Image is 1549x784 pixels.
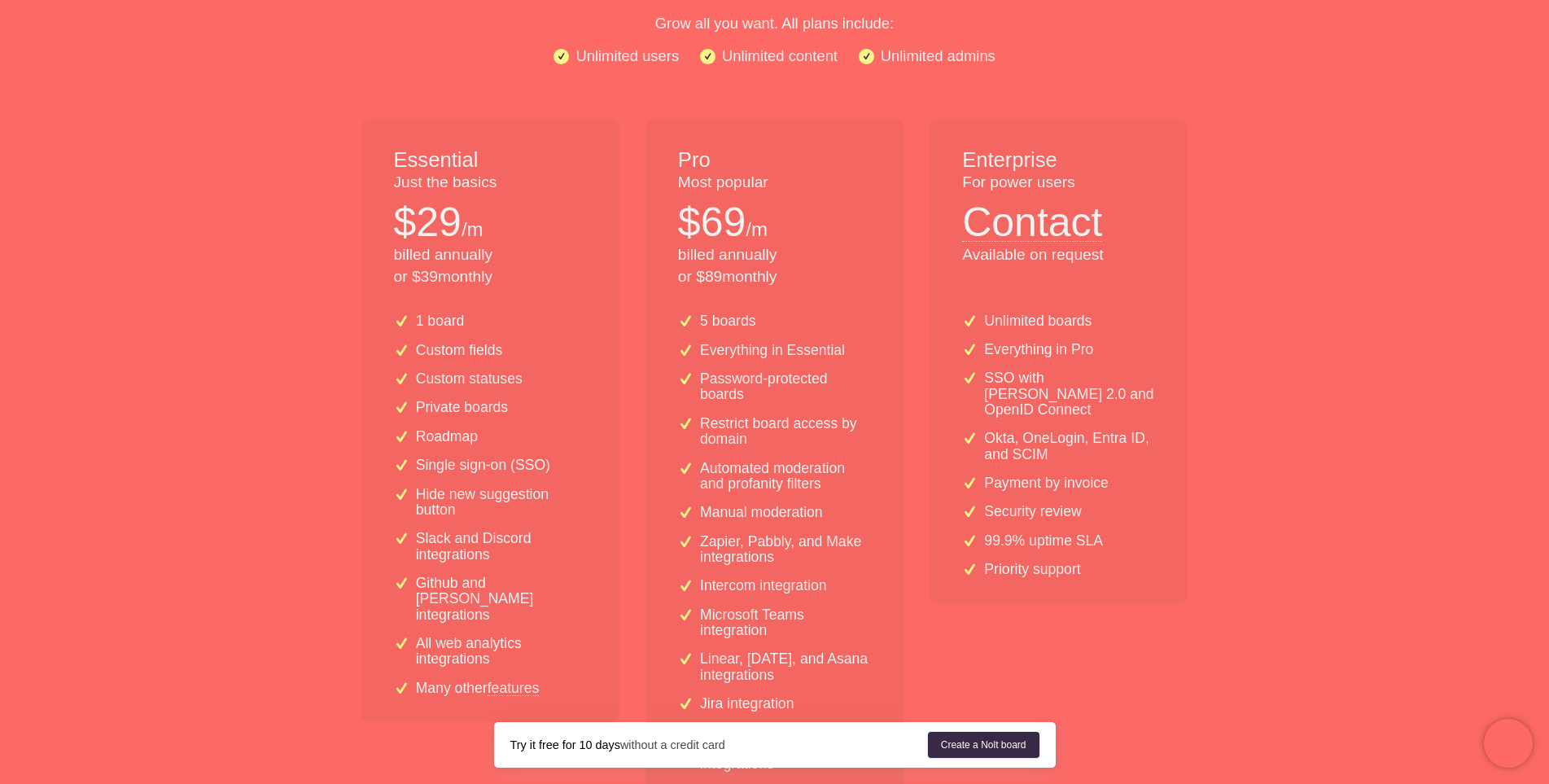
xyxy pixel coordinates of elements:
p: Custom statuses [416,371,523,387]
strong: Try it free for 10 days [510,738,620,751]
p: Available on request [962,244,1155,266]
p: Unlimited admins [881,44,995,68]
p: 5 boards [700,313,755,329]
p: Private boards [416,400,508,415]
iframe: Chatra live chat [1484,719,1533,768]
p: Security review [984,504,1081,519]
a: Create a Nolt board [928,732,1039,758]
p: Roadmap [416,429,478,445]
p: Slack and Discord integrations [416,531,587,563]
p: Grow all you want. All plans include: [254,11,1296,35]
p: Microsoft Teams integration [700,607,871,639]
p: Hide new suggestion button [416,487,587,519]
p: Unlimited users [575,44,679,68]
p: /m [462,216,484,243]
p: Custom fields [416,343,503,358]
p: Priority support [984,562,1080,577]
p: Password-protected boards [700,371,871,403]
p: billed annually or $ 89 monthly [678,244,871,288]
p: Single sign-on (SSO) [416,458,550,473]
p: 1 board [416,313,465,329]
p: Jira integration [700,696,794,712]
p: Linear, [DATE], and Asana integrations [700,651,871,683]
p: $ 69 [678,194,746,251]
p: Everything in Pro [984,342,1093,357]
p: Okta, OneLogin, Entra ID, and SCIM [984,431,1155,462]
p: Zapier, Pabbly, and Make integrations [700,534,871,566]
div: without a credit card [510,737,928,753]
p: Restrict board access by domain [700,416,871,448]
p: Everything in Essential [700,343,845,358]
p: SSO with [PERSON_NAME] 2.0 and OpenID Connect [984,370,1155,418]
p: 99.9% uptime SLA [984,533,1103,549]
p: Github and [PERSON_NAME] integrations [416,576,587,623]
h1: Enterprise [962,146,1155,175]
p: Automated moderation and profanity filters [700,461,871,493]
p: Just the basics [394,172,587,194]
h1: Essential [394,146,587,175]
p: For power users [962,172,1155,194]
p: Intercom integration [700,578,827,593]
p: /m [746,216,768,243]
p: All web analytics integrations [416,636,587,668]
p: Many other [416,681,540,696]
p: $ 29 [394,194,462,251]
p: Unlimited boards [984,313,1092,329]
a: features [488,681,540,695]
p: Manual moderation [700,505,823,520]
button: Contact [962,194,1102,242]
p: Payment by invoice [984,475,1109,491]
p: Unlimited content [722,44,838,68]
h1: Pro [678,146,871,175]
p: billed annually or $ 39 monthly [394,244,587,288]
p: Most popular [678,172,871,194]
